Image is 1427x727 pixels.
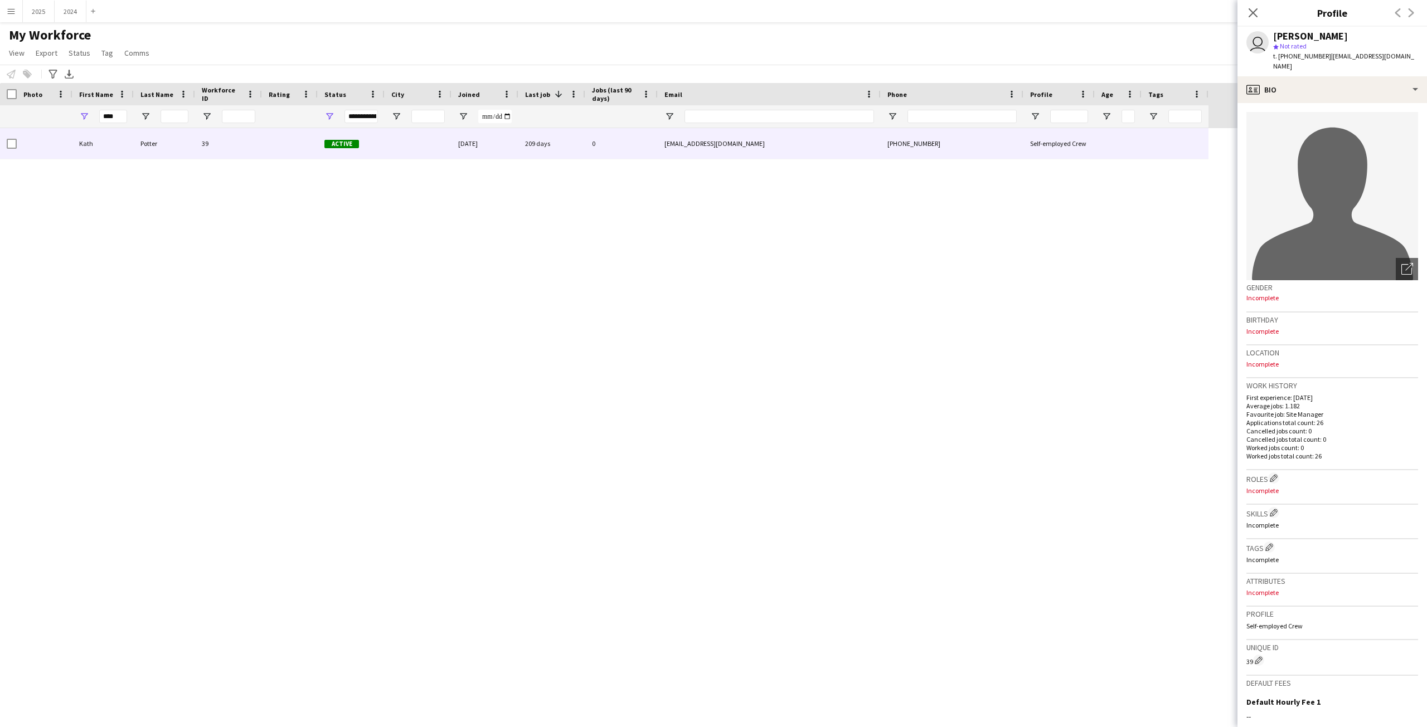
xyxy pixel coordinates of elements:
button: Open Filter Menu [324,111,334,121]
button: 2024 [55,1,86,22]
input: Email Filter Input [685,110,874,123]
span: Workforce ID [202,86,242,103]
span: Rating [269,90,290,99]
div: [PERSON_NAME] [1273,31,1348,41]
p: Worked jobs total count: 26 [1246,452,1418,460]
span: Photo [23,90,42,99]
h3: Attributes [1246,576,1418,586]
span: Last job [525,90,550,99]
h3: Profile [1237,6,1427,20]
span: Tag [101,48,113,58]
p: Incomplete [1246,521,1418,529]
p: First experience: [DATE] [1246,393,1418,402]
span: Active [324,140,359,148]
span: Status [69,48,90,58]
div: Potter [134,128,195,159]
h3: Skills [1246,507,1418,519]
div: [DATE] [452,128,518,159]
p: Self-employed Crew [1246,622,1418,630]
h3: Default Hourly Fee 1 [1246,697,1321,707]
button: Open Filter Menu [140,111,151,121]
span: First Name [79,90,113,99]
input: Profile Filter Input [1050,110,1088,123]
div: [EMAIL_ADDRESS][DOMAIN_NAME] [658,128,881,159]
h3: Default fees [1246,678,1418,688]
h3: Location [1246,348,1418,358]
button: Open Filter Menu [887,111,897,121]
span: Joined [458,90,480,99]
a: Comms [120,46,154,60]
p: Cancelled jobs total count: 0 [1246,435,1418,443]
a: Export [31,46,62,60]
p: Favourite job: Site Manager [1246,410,1418,418]
button: Open Filter Menu [202,111,212,121]
p: Worked jobs count: 0 [1246,443,1418,452]
span: Export [36,48,57,58]
span: Age [1101,90,1113,99]
h3: Birthday [1246,315,1418,325]
button: Open Filter Menu [1148,111,1158,121]
input: Age Filter Input [1122,110,1135,123]
span: My Workforce [9,27,91,43]
h3: Unique ID [1246,642,1418,652]
a: Status [64,46,95,60]
a: Tag [97,46,118,60]
p: Incomplete [1246,327,1418,335]
span: Phone [887,90,907,99]
span: Comms [124,48,149,58]
span: Last Name [140,90,173,99]
div: Self-employed Crew [1023,128,1095,159]
div: -- [1246,711,1418,721]
span: Email [664,90,682,99]
div: 0 [585,128,658,159]
p: Applications total count: 26 [1246,418,1418,427]
h3: Tags [1246,541,1418,553]
span: | [EMAIL_ADDRESS][DOMAIN_NAME] [1273,52,1414,70]
div: Bio [1237,76,1427,103]
input: Tags Filter Input [1168,110,1202,123]
div: [PHONE_NUMBER] [881,128,1023,159]
button: Open Filter Menu [1030,111,1040,121]
p: Average jobs: 1.182 [1246,402,1418,410]
span: t. [PHONE_NUMBER] [1273,52,1331,60]
div: Open photos pop-in [1396,258,1418,280]
div: 209 days [518,128,585,159]
p: Cancelled jobs count: 0 [1246,427,1418,435]
a: View [4,46,29,60]
div: Kath [72,128,134,159]
input: Workforce ID Filter Input [222,110,255,123]
input: First Name Filter Input [99,110,127,123]
h3: Roles [1246,472,1418,484]
div: 39 [195,128,262,159]
input: Phone Filter Input [907,110,1017,123]
div: 39 [1246,655,1418,666]
span: Tags [1148,90,1163,99]
p: Incomplete [1246,588,1418,597]
p: Incomplete [1246,360,1418,368]
span: Jobs (last 90 days) [592,86,638,103]
h3: Work history [1246,380,1418,391]
input: Joined Filter Input [478,110,512,123]
h3: Profile [1246,609,1418,619]
span: Not rated [1280,42,1307,50]
span: Profile [1030,90,1052,99]
p: Incomplete [1246,486,1418,495]
p: Incomplete [1246,555,1418,564]
button: Open Filter Menu [1101,111,1111,121]
app-action-btn: Export XLSX [62,67,76,81]
input: City Filter Input [411,110,445,123]
span: View [9,48,25,58]
button: Open Filter Menu [458,111,468,121]
button: Open Filter Menu [391,111,401,121]
span: Incomplete [1246,294,1279,302]
button: 2025 [23,1,55,22]
button: Open Filter Menu [664,111,674,121]
h3: Gender [1246,282,1418,292]
span: Status [324,90,346,99]
button: Open Filter Menu [79,111,89,121]
span: City [391,90,404,99]
app-action-btn: Advanced filters [46,67,60,81]
input: Last Name Filter Input [161,110,188,123]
